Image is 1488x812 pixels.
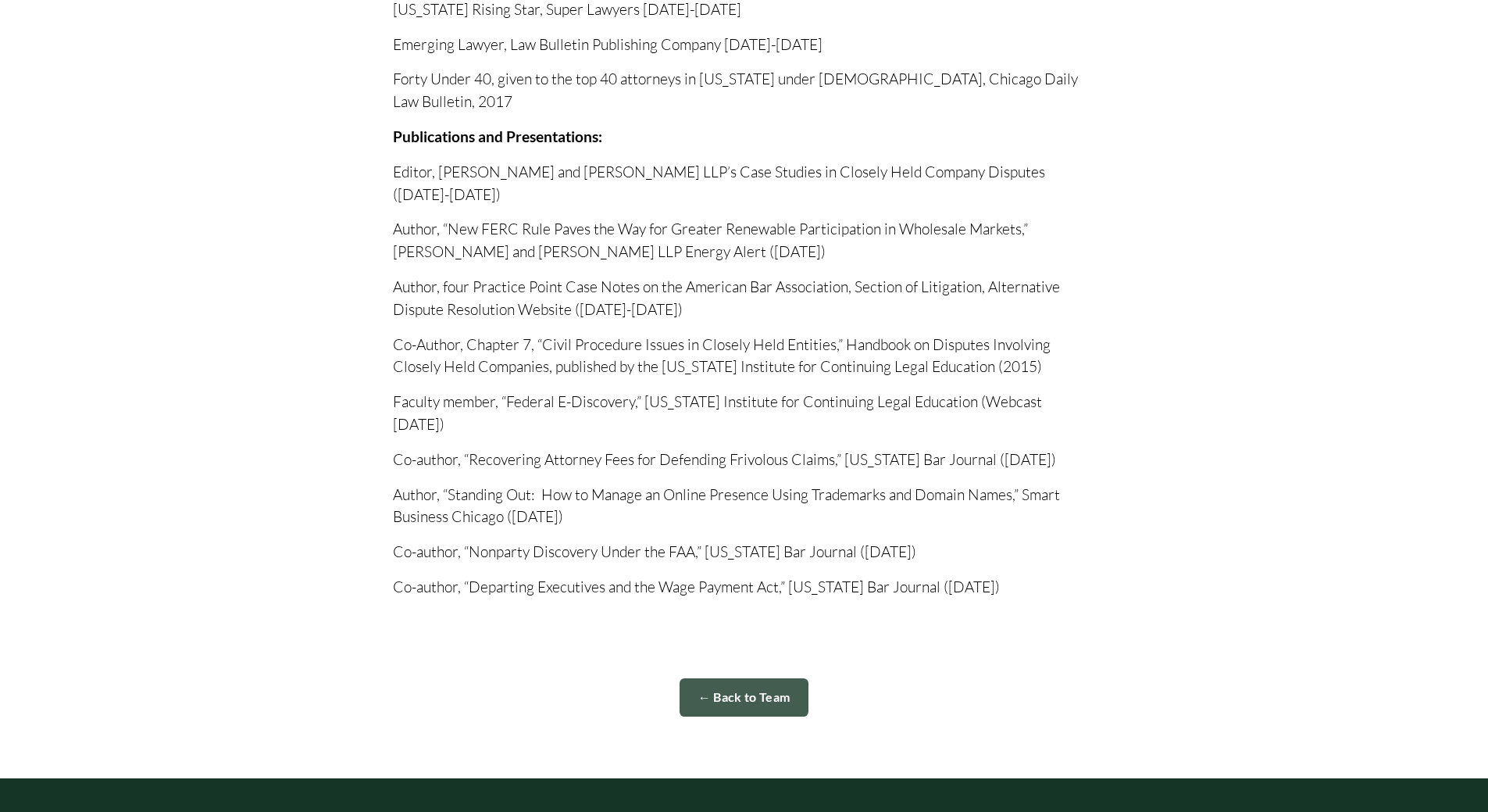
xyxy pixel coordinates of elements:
p: Emerging Lawyer, Law Bulletin Publishing Company [DATE]-[DATE] [393,34,1096,56]
p: Co-author, “Departing Executives and the Wage Payment Act,” [US_STATE] Bar Journal ([DATE]) [393,576,1096,599]
p: Author, “Standing Out: How to Manage an Online Presence Using Trademarks and Domain Names,” Smart... [393,484,1096,529]
p: Editor, [PERSON_NAME] and [PERSON_NAME] LLP’s Case Studies in Closely Held Company Disputes ([DAT... [393,161,1096,206]
p: Co-Author, Chapter 7, “Civil Procedure Issues in Closely Held Entities,” Handbook on Disputes Inv... [393,334,1096,379]
p: Faculty member, “Federal E-Discovery,” [US_STATE] Institute for Continuing Legal Education (Webca... [393,391,1096,436]
p: Forty Under 40, given to the top 40 attorneys in [US_STATE] under [DEMOGRAPHIC_DATA], Chicago Dai... [393,68,1096,113]
p: Co-author, “Nonparty Discovery Under the FAA,” [US_STATE] Bar Journal ([DATE]) [393,541,1096,563]
strong: Publications and Presentations: [393,127,602,145]
p: Co-author, “Recovering Attorney Fees for Defending Frivolous Claims,” [US_STATE] Bar Journal ([DA... [393,449,1096,471]
a: ← Back to Team [680,678,809,717]
p: Author, “New FERC Rule Paves the Way for Greater Renewable Participation in Wholesale Markets,” [... [393,218,1096,263]
p: Author, four Practice Point Case Notes on the American Bar Association, Section of Litigation, Al... [393,276,1096,321]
